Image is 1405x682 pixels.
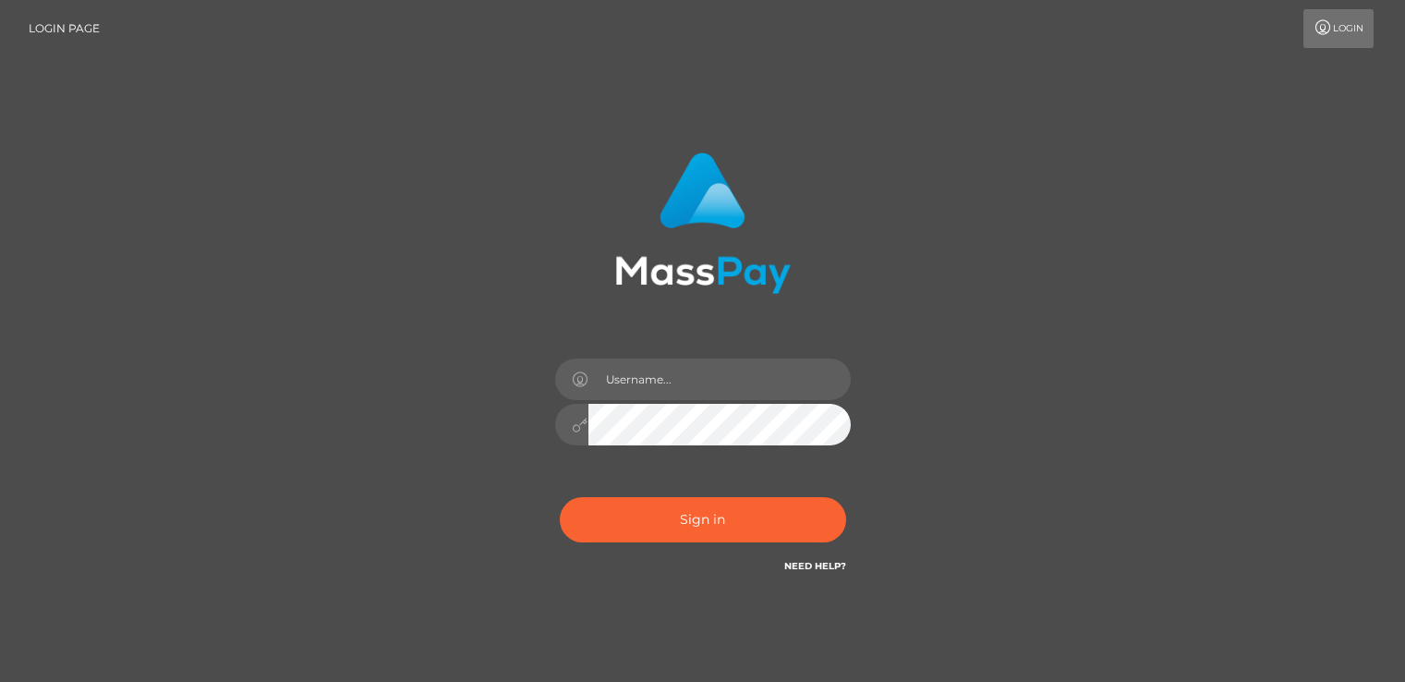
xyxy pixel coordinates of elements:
[588,359,851,400] input: Username...
[615,152,791,294] img: MassPay Login
[784,560,846,572] a: Need Help?
[29,9,100,48] a: Login Page
[1303,9,1374,48] a: Login
[560,497,846,542] button: Sign in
